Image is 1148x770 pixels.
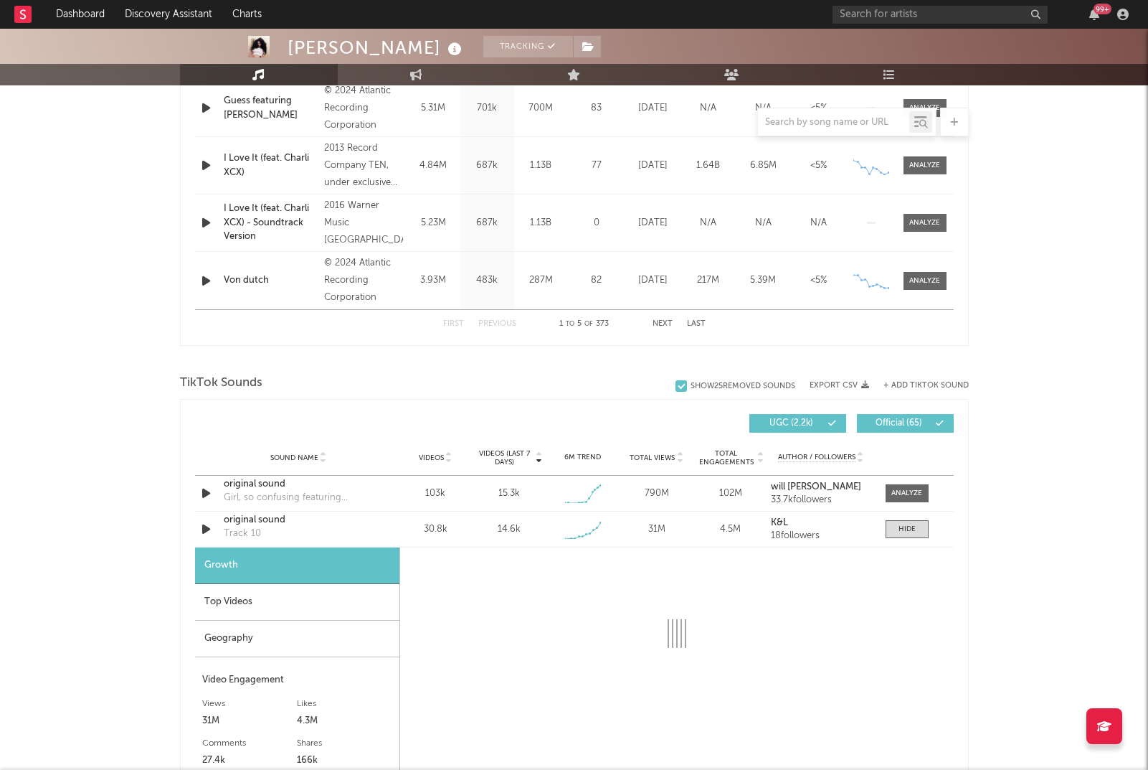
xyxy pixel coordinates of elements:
[419,454,444,462] span: Videos
[464,101,511,116] div: 701k
[324,197,402,249] div: 2016 Warner Music [GEOGRAPHIC_DATA]
[410,273,457,288] div: 3.93M
[883,382,969,390] button: + Add TikTok Sound
[629,159,677,173] div: [DATE]
[584,321,593,327] span: of
[324,140,402,192] div: 2013 Record Company TEN, under exclusive license to Atlantic Recording Corporation for the United...
[518,273,564,288] div: 287M
[410,101,457,116] div: 5.31M
[443,320,464,328] button: First
[571,216,622,230] div: 0
[478,320,516,328] button: Previous
[794,273,843,288] div: <5%
[195,621,399,657] div: Geography
[224,202,318,244] a: I Love It (feat. Charli XCX) - Soundtrack Version
[324,255,402,306] div: © 2024 Atlantic Recording Corporation
[410,159,457,173] div: 4.84M
[623,487,690,501] div: 790M
[778,453,855,462] span: Author / Followers
[224,94,318,122] a: Guess featuring [PERSON_NAME]
[739,273,787,288] div: 5.39M
[630,454,675,462] span: Total Views
[866,419,932,428] span: Official ( 65 )
[202,713,298,730] div: 31M
[684,101,732,116] div: N/A
[697,487,764,501] div: 102M
[697,449,755,466] span: Total Engagements
[759,419,825,428] span: UGC ( 2.2k )
[571,159,622,173] div: 77
[739,159,787,173] div: 6.85M
[464,216,511,230] div: 687k
[771,495,871,505] div: 33.7k followers
[771,482,861,492] strong: will [PERSON_NAME]
[771,531,871,541] div: 18 followers
[771,518,871,528] a: K&L
[623,522,690,537] div: 31M
[297,695,392,713] div: Likes
[288,36,465,60] div: [PERSON_NAME]
[771,518,788,527] strong: K&L
[483,36,573,57] button: Tracking
[224,491,374,505] div: Girl, so confusing featuring [PERSON_NAME]
[224,527,261,541] div: Track 10
[1094,4,1111,14] div: 99 +
[684,273,732,288] div: 217M
[684,216,732,230] div: N/A
[518,101,564,116] div: 700M
[629,216,677,230] div: [DATE]
[739,101,787,116] div: N/A
[869,382,969,390] button: + Add TikTok Sound
[224,513,374,527] a: original sound
[297,752,392,769] div: 166k
[545,316,624,333] div: 1 5 373
[697,522,764,537] div: 4.5M
[180,375,262,392] span: TikTok Sounds
[498,522,521,537] div: 14.6k
[629,273,677,288] div: [DATE]
[464,273,511,288] div: 483k
[794,216,843,230] div: N/A
[297,735,392,752] div: Shares
[297,713,392,730] div: 4.3M
[475,449,533,466] span: Videos (last 7 days)
[195,548,399,584] div: Growth
[794,159,843,173] div: <5%
[691,382,795,391] div: Show 25 Removed Sounds
[202,695,298,713] div: Views
[518,159,564,173] div: 1.13B
[195,584,399,621] div: Top Videos
[749,414,846,433] button: UGC(2.2k)
[202,735,298,752] div: Comments
[771,482,871,492] a: will [PERSON_NAME]
[224,477,374,492] a: original sound
[684,159,732,173] div: 1.64B
[832,6,1048,24] input: Search for artists
[566,321,574,327] span: to
[270,454,318,462] span: Sound Name
[202,752,298,769] div: 27.4k
[810,381,869,390] button: Export CSV
[464,159,511,173] div: 687k
[402,522,469,537] div: 30.8k
[1089,9,1099,20] button: 99+
[402,487,469,501] div: 103k
[410,216,457,230] div: 5.23M
[549,452,616,463] div: 6M Trend
[794,101,843,116] div: <5%
[202,672,392,689] div: Video Engagement
[629,101,677,116] div: [DATE]
[687,320,706,328] button: Last
[224,151,318,179] a: I Love It (feat. Charli XCX)
[857,414,954,433] button: Official(65)
[571,273,622,288] div: 82
[518,216,564,230] div: 1.13B
[758,117,909,128] input: Search by song name or URL
[224,273,318,288] a: Von dutch
[571,101,622,116] div: 83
